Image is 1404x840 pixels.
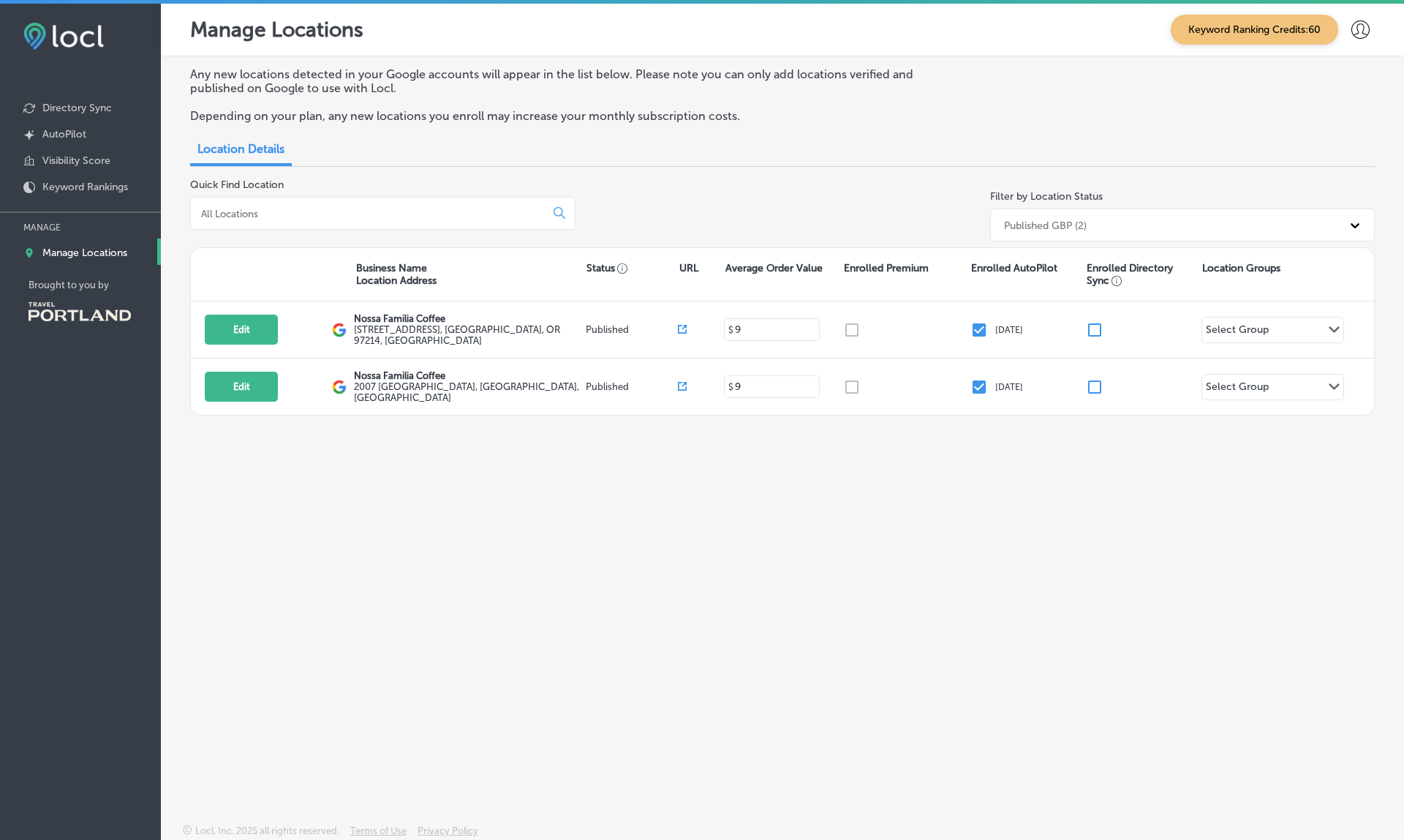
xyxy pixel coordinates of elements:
[1202,262,1280,274] p: Location Groups
[354,370,582,381] p: Nossa Familia Coffee
[332,380,347,394] img: logo
[42,247,127,259] p: Manage Locations
[42,154,110,167] p: Visibility Score
[332,323,347,337] img: logo
[995,382,1023,392] p: [DATE]
[23,23,104,50] img: fda3e92497d09a02dc62c9cd864e3231.png
[197,142,284,156] span: Location Details
[844,262,929,274] p: Enrolled Premium
[728,382,733,392] p: $
[728,325,733,335] p: $
[995,325,1023,335] p: [DATE]
[990,190,1103,203] label: Filter by Location Status
[354,313,582,324] p: Nossa Familia Coffee
[725,262,823,274] p: Average Order Value
[190,109,960,123] p: Depending on your plan, any new locations you enroll may increase your monthly subscription costs.
[200,207,542,220] input: All Locations
[42,102,112,114] p: Directory Sync
[679,262,698,274] p: URL
[586,381,679,392] p: Published
[42,128,86,140] p: AutoPilot
[205,315,278,345] button: Edit
[195,825,339,836] p: Locl, Inc. 2025 all rights reserved.
[356,262,437,287] p: Business Name Location Address
[1206,323,1269,340] div: Select Group
[190,179,284,191] label: Quick Find Location
[1206,380,1269,397] div: Select Group
[354,381,582,403] label: 2007 [GEOGRAPHIC_DATA] , [GEOGRAPHIC_DATA], [GEOGRAPHIC_DATA]
[354,324,582,346] label: [STREET_ADDRESS] , [GEOGRAPHIC_DATA], OR 97214, [GEOGRAPHIC_DATA]
[190,18,363,42] p: Manage Locations
[29,302,131,321] img: Travel Portland
[586,324,679,335] p: Published
[29,280,161,290] p: Brought to you by
[42,181,128,193] p: Keyword Rankings
[586,262,679,274] p: Status
[1004,219,1087,231] div: Published GBP (2)
[1087,262,1195,287] p: Enrolled Directory Sync
[971,262,1057,274] p: Enrolled AutoPilot
[205,372,278,402] button: Edit
[1171,15,1338,45] span: Keyword Ranking Credits: 60
[190,67,960,95] p: Any new locations detected in your Google accounts will appear in the list below. Please note you...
